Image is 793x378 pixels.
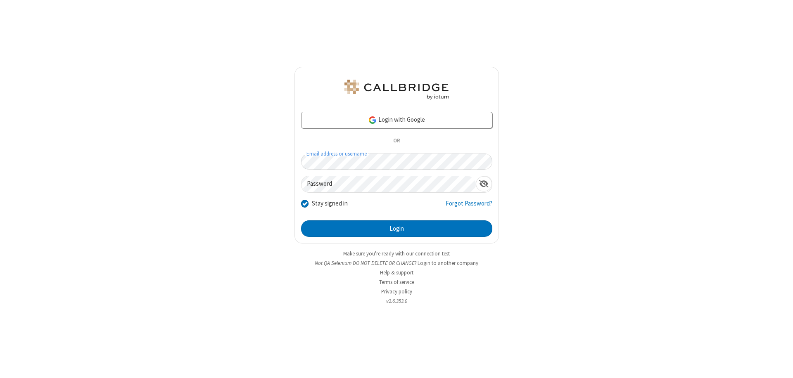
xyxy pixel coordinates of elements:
span: OR [390,135,403,147]
a: Help & support [380,269,413,276]
a: Privacy policy [381,288,412,295]
button: Login [301,220,492,237]
img: QA Selenium DO NOT DELETE OR CHANGE [343,80,450,99]
div: Show password [476,176,492,191]
label: Stay signed in [312,199,348,208]
a: Forgot Password? [446,199,492,215]
img: google-icon.png [368,116,377,125]
li: v2.6.353.0 [294,297,499,305]
a: Make sure you're ready with our connection test [343,250,450,257]
input: Password [302,176,476,192]
button: Login to another company [418,259,478,267]
input: Email address or username [301,154,492,170]
a: Login with Google [301,112,492,128]
a: Terms of service [379,279,414,286]
li: Not QA Selenium DO NOT DELETE OR CHANGE? [294,259,499,267]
